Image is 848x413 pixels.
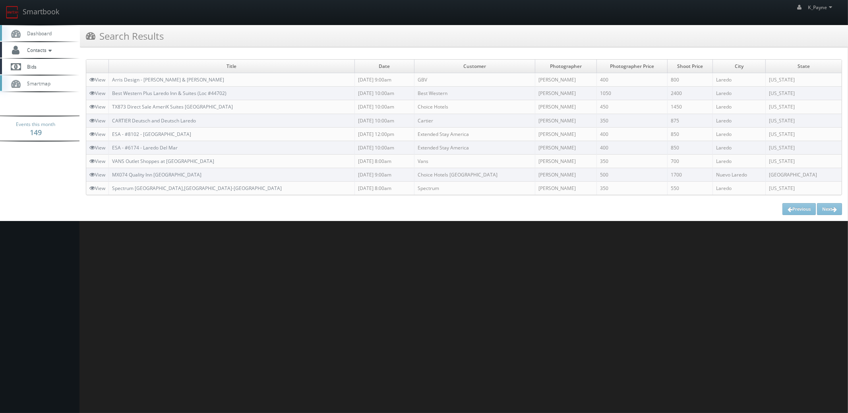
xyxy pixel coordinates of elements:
td: Extended Stay America [414,141,535,154]
td: Best Western [414,87,535,100]
td: [PERSON_NAME] [535,141,597,154]
td: [US_STATE] [765,182,842,195]
td: Date [354,60,414,73]
a: Arris Design - [PERSON_NAME] & [PERSON_NAME] [112,76,224,83]
a: CARTIER Deutsch and Deutsch Laredo [112,117,196,124]
a: View [89,131,105,138]
a: View [89,185,105,192]
td: Spectrum [414,182,535,195]
td: Shoot Price [668,60,713,73]
td: [PERSON_NAME] [535,127,597,141]
a: View [89,117,105,124]
td: 800 [668,73,713,87]
a: TX873 Direct Sale AmeriK Suites [GEOGRAPHIC_DATA] [112,103,233,110]
td: 875 [668,114,713,127]
td: City [713,60,765,73]
td: Nuevo Laredo [713,168,765,182]
td: Photographer Price [596,60,667,73]
td: State [765,60,842,73]
td: 350 [596,182,667,195]
td: 850 [668,127,713,141]
td: 850 [668,141,713,154]
td: Laredo [713,141,765,154]
span: Contacts [23,47,54,53]
td: Laredo [713,100,765,114]
a: ESA - #6174 - Laredo Del Mar [112,144,178,151]
td: [US_STATE] [765,73,842,87]
a: VANS Outlet Shoppes at [GEOGRAPHIC_DATA] [112,158,214,165]
td: [PERSON_NAME] [535,168,597,182]
td: 350 [596,114,667,127]
td: 400 [596,127,667,141]
td: 1050 [596,87,667,100]
strong: 149 [30,128,42,137]
td: 500 [596,168,667,182]
td: Laredo [713,87,765,100]
td: Cartier [414,114,535,127]
td: [DATE] 10:00am [354,114,414,127]
td: [PERSON_NAME] [535,100,597,114]
td: [DATE] 8:00am [354,154,414,168]
td: Choice Hotels [414,100,535,114]
td: [DATE] 10:00am [354,141,414,154]
td: [US_STATE] [765,87,842,100]
td: [DATE] 10:00am [354,100,414,114]
a: View [89,144,105,151]
span: Events this month [16,120,56,128]
span: Bids [23,63,37,70]
td: [PERSON_NAME] [535,182,597,195]
a: View [89,171,105,178]
td: 2400 [668,87,713,100]
td: [PERSON_NAME] [535,73,597,87]
a: View [89,76,105,83]
td: Title [109,60,355,73]
td: Customer [414,60,535,73]
td: [DATE] 8:00am [354,182,414,195]
td: GBV [414,73,535,87]
td: [US_STATE] [765,100,842,114]
td: Vans [414,154,535,168]
td: Laredo [713,182,765,195]
td: [DATE] 12:00pm [354,127,414,141]
td: [GEOGRAPHIC_DATA] [765,168,842,182]
td: [PERSON_NAME] [535,154,597,168]
span: Dashboard [23,30,52,37]
h3: Search Results [86,29,164,43]
td: 700 [668,154,713,168]
td: 550 [668,182,713,195]
td: 1450 [668,100,713,114]
td: [DATE] 9:00am [354,168,414,182]
a: Spectrum [GEOGRAPHIC_DATA],[GEOGRAPHIC_DATA]-[GEOGRAPHIC_DATA] [112,185,282,192]
a: ESA - #8102 - [GEOGRAPHIC_DATA] [112,131,191,138]
img: smartbook-logo.png [6,6,19,19]
td: [DATE] 10:00am [354,87,414,100]
td: Extended Stay America [414,127,535,141]
a: View [89,103,105,110]
td: [PERSON_NAME] [535,114,597,127]
td: 450 [596,100,667,114]
span: K_Payne [808,4,834,11]
td: 400 [596,73,667,87]
a: Best Western Plus Laredo Inn & Suites (Loc #44702) [112,90,227,97]
td: [DATE] 9:00am [354,73,414,87]
td: Laredo [713,114,765,127]
td: Laredo [713,73,765,87]
td: [US_STATE] [765,114,842,127]
span: Smartmap [23,80,50,87]
td: Laredo [713,154,765,168]
td: Photographer [535,60,597,73]
a: View [89,90,105,97]
td: [US_STATE] [765,127,842,141]
td: Choice Hotels [GEOGRAPHIC_DATA] [414,168,535,182]
a: View [89,158,105,165]
td: [US_STATE] [765,154,842,168]
td: [US_STATE] [765,141,842,154]
a: MX074 Quality Inn [GEOGRAPHIC_DATA] [112,171,201,178]
td: Laredo [713,127,765,141]
td: 400 [596,141,667,154]
td: 350 [596,154,667,168]
td: [PERSON_NAME] [535,87,597,100]
td: 1700 [668,168,713,182]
